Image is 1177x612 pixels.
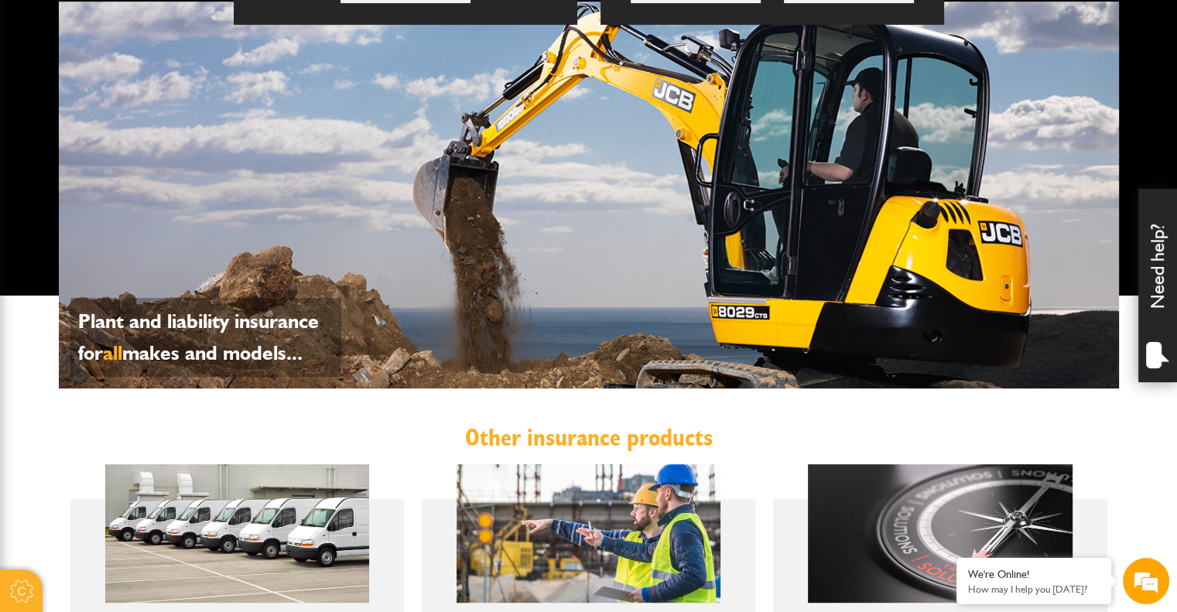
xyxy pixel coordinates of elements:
[70,423,1107,453] h2: Other insurance products
[103,340,122,365] span: all
[78,306,334,369] p: Plant and liability insurance for makes and models...
[457,464,721,603] img: Construction insurance
[1138,189,1177,382] div: Need help?
[968,568,1100,581] div: We're Online!
[808,464,1073,603] img: Bespoke insurance broking
[105,464,370,603] img: Motor fleet insurance
[968,583,1100,595] p: How may I help you today?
